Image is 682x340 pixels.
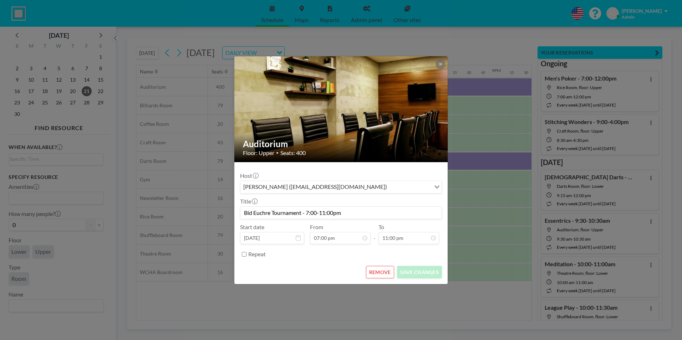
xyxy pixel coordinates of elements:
span: • [276,150,279,155]
span: Floor: Upper [243,149,274,156]
img: 537.jpg [234,38,448,180]
input: (No title) [240,207,442,219]
span: Seats: 400 [280,149,306,156]
label: Start date [240,223,264,231]
span: [PERSON_NAME] ([EMAIL_ADDRESS][DOMAIN_NAME]) [242,182,388,192]
label: Title [240,198,257,205]
button: REMOVE [366,266,394,278]
span: - [373,226,376,242]
label: To [378,223,384,231]
div: Search for option [240,181,442,193]
button: SAVE CHANGES [397,266,442,278]
input: Search for option [389,182,430,192]
label: Host [240,172,258,179]
label: From [310,223,323,231]
h2: Auditorium [243,139,440,149]
label: Repeat [248,251,266,258]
